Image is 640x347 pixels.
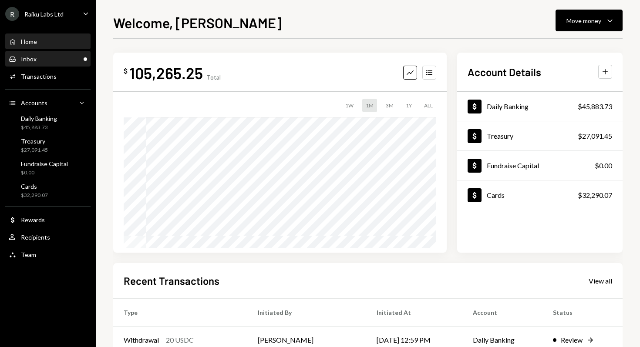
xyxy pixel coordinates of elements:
[578,101,612,112] div: $45,883.73
[5,112,91,133] a: Daily Banking$45,883.73
[5,229,91,245] a: Recipients
[487,191,505,199] div: Cards
[487,161,539,170] div: Fundraise Capital
[113,298,247,326] th: Type
[589,277,612,285] div: View all
[21,192,48,199] div: $32,290.07
[21,234,50,241] div: Recipients
[462,298,542,326] th: Account
[457,180,623,210] a: Cards$32,290.07
[21,38,37,45] div: Home
[5,7,19,21] div: R
[468,65,541,79] h2: Account Details
[402,99,415,112] div: 1Y
[366,298,462,326] th: Initiated At
[342,99,357,112] div: 1W
[457,121,623,150] a: Treasury$27,091.45
[21,251,36,258] div: Team
[362,99,377,112] div: 1M
[166,335,194,345] div: 20 USDC
[21,160,68,167] div: Fundraise Capital
[21,124,57,131] div: $45,883.73
[21,99,47,107] div: Accounts
[247,298,366,326] th: Initiated By
[206,73,221,81] div: Total
[578,190,612,200] div: $32,290.07
[124,274,219,288] h2: Recent Transactions
[5,180,91,201] a: Cards$32,290.07
[421,99,436,112] div: ALL
[457,92,623,121] a: Daily Banking$45,883.73
[21,147,48,154] div: $27,091.45
[5,33,91,49] a: Home
[5,212,91,227] a: Rewards
[21,73,57,80] div: Transactions
[457,151,623,180] a: Fundraise Capital$0.00
[5,68,91,84] a: Transactions
[382,99,397,112] div: 3M
[21,216,45,224] div: Rewards
[5,157,91,178] a: Fundraise Capital$0.00
[124,335,159,345] div: Withdrawal
[113,14,282,31] h1: Welcome, [PERSON_NAME]
[21,55,37,63] div: Inbox
[578,131,612,141] div: $27,091.45
[566,16,601,25] div: Move money
[487,132,513,140] div: Treasury
[124,67,128,75] div: $
[595,160,612,171] div: $0.00
[21,183,48,190] div: Cards
[129,63,203,83] div: 105,265.25
[5,51,91,67] a: Inbox
[487,102,529,110] div: Daily Banking
[561,335,583,345] div: Review
[589,276,612,285] a: View all
[5,95,91,110] a: Accounts
[24,10,64,18] div: Raiku Labs Ltd
[5,247,91,262] a: Team
[5,135,91,156] a: Treasury$27,091.45
[556,10,623,31] button: Move money
[542,298,623,326] th: Status
[21,115,57,122] div: Daily Banking
[21,169,68,177] div: $0.00
[21,137,48,145] div: Treasury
